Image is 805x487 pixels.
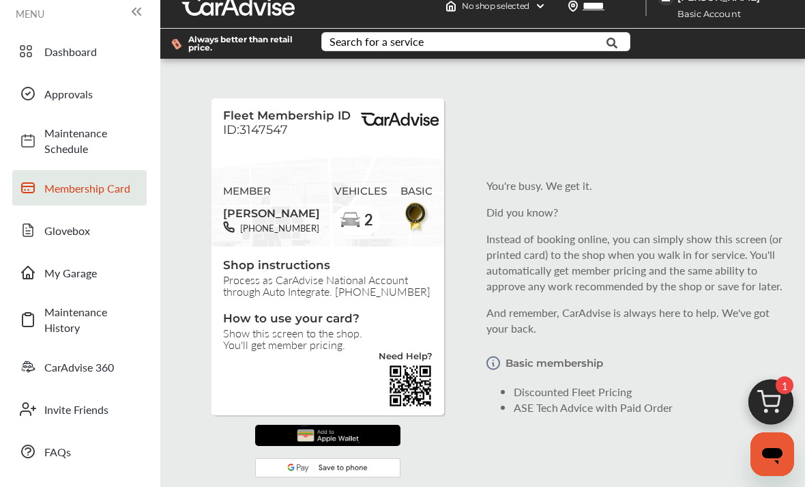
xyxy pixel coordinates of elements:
img: dollor_label_vector.a70140d1.svg [171,38,181,50]
p: Did you know? [486,204,789,220]
img: header-home-logo.8d720a4f.svg [445,1,456,12]
a: FAQs [12,434,147,469]
img: applePay.d8f5d55d79347fbc3838.png [293,425,362,447]
img: cart_icon.3d0951e8.svg [738,373,804,439]
img: googlePay.a08318fe.svg [255,458,400,477]
img: location_vector.a44bc228.svg [568,1,579,12]
span: FAQs [44,444,140,460]
li: Discounted Fleet Pricing [514,384,789,400]
img: BasicPremiumLogo.8d547ee0.svg [359,113,441,126]
p: And remember, CarAdvise is always here to help. We've got your back. [486,305,789,336]
span: Approvals [44,86,140,102]
span: Maintenance Schedule [44,125,140,156]
iframe: Button to launch messaging window, conversation in progress [750,432,794,476]
a: Dashboard [12,33,147,69]
p: Instead of booking online, you can simply show this screen (or printed card) to the shop when you... [486,231,789,294]
img: car-basic.192fe7b4.svg [340,210,362,232]
span: My Garage [44,265,140,281]
a: Maintenance Schedule [12,118,147,163]
a: Need Help? [379,352,433,363]
span: No shop selected [462,1,529,12]
img: header-down-arrow.9dd2ce7d.svg [535,1,546,12]
span: Fleet Membership ID [223,109,351,122]
span: How to use your card? [223,311,433,327]
span: Shop instructions [223,258,433,274]
span: MEMBER [223,185,320,197]
span: Show this screen to the shop. [223,327,433,339]
img: Vector.a173687b.svg [486,347,500,379]
img: BasicBadge.31956f0b.svg [401,201,432,233]
span: Membership Card [44,180,140,196]
div: Search for a service [330,36,424,47]
li: ASE Tech Advice with Paid Order [514,400,789,415]
a: Approvals [12,76,147,111]
span: [PERSON_NAME] [223,202,320,221]
span: Maintenance History [44,304,140,335]
span: Invite Friends [44,402,140,417]
a: Maintenance History [12,297,147,342]
span: ID:3147547 [223,122,288,137]
span: MENU [16,8,44,19]
span: Glovebox [44,223,140,238]
span: VEHICLES [334,185,387,197]
span: Dashboard [44,44,140,59]
span: Basic Account [659,7,751,21]
a: Membership Card [12,170,147,206]
a: My Garage [12,255,147,290]
span: Always better than retail price. [188,36,299,52]
a: CarAdvise 360 [12,349,147,385]
span: CarAdvise 360 [44,359,140,375]
a: Invite Friends [12,391,147,427]
span: 1 [776,376,793,394]
span: [PHONE_NUMBER] [235,221,319,234]
img: validBarcode.04db607d403785ac2641.png [388,364,433,408]
span: You'll get member pricing. [223,339,433,350]
span: Process as CarAdvise National Account through Auto Integrate. [PHONE_NUMBER] [223,274,433,297]
span: BASIC [400,185,433,197]
span: 2 [364,211,373,228]
a: Glovebox [12,212,147,248]
p: You're busy. We get it. [486,178,789,193]
p: Basic membership [506,357,603,369]
img: phone-black.37208b07.svg [223,221,235,233]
